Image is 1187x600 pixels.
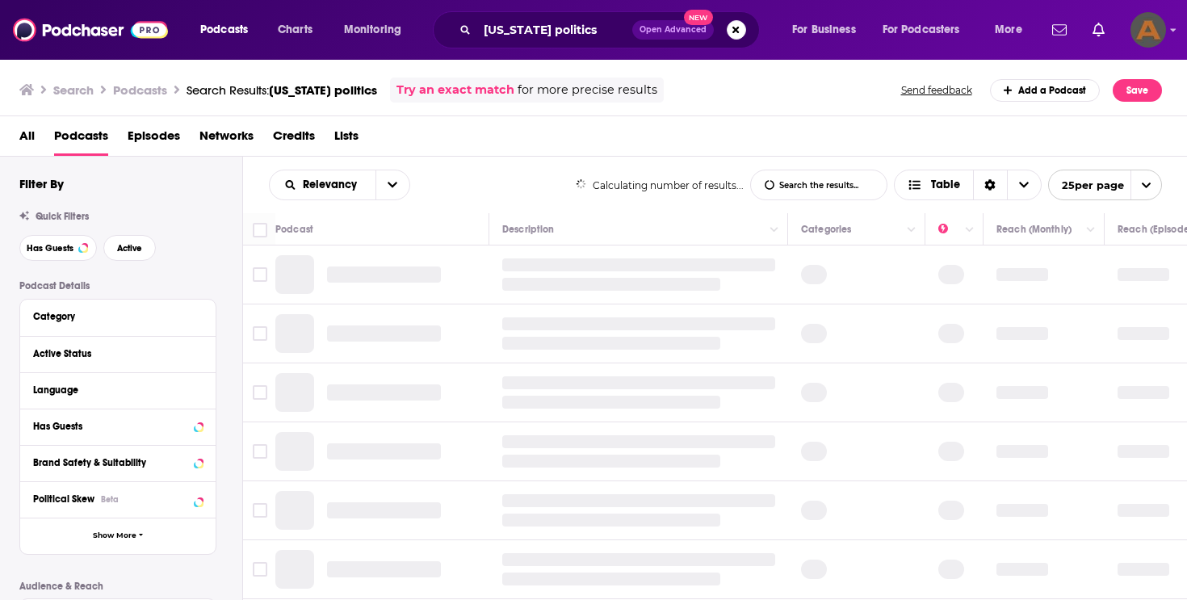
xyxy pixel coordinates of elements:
[333,17,422,43] button: open menu
[1081,220,1101,240] button: Column Actions
[1130,12,1166,48] img: User Profile
[275,220,313,239] div: Podcast
[995,19,1022,41] span: More
[13,15,168,45] img: Podchaser - Follow, Share and Rate Podcasts
[53,82,94,98] h3: Search
[872,17,984,43] button: open menu
[189,17,269,43] button: open menu
[518,81,657,99] span: for more precise results
[33,384,192,396] div: Language
[267,17,322,43] a: Charts
[93,531,136,540] span: Show More
[303,179,363,191] span: Relevancy
[270,179,375,191] button: open menu
[54,123,108,156] a: Podcasts
[33,311,192,322] div: Category
[113,82,167,98] h3: Podcasts
[902,220,921,240] button: Column Actions
[200,19,248,41] span: Podcasts
[103,235,156,261] button: Active
[960,220,979,240] button: Column Actions
[273,123,315,156] a: Credits
[632,20,714,40] button: Open AdvancedNew
[33,343,203,363] button: Active Status
[334,123,359,156] a: Lists
[19,280,216,292] p: Podcast Details
[781,17,876,43] button: open menu
[33,306,203,326] button: Category
[33,493,94,505] span: Political Skew
[973,170,1007,199] div: Sort Direction
[448,11,775,48] div: Search podcasts, credits, & more...
[1113,79,1162,102] button: Save
[19,176,64,191] h2: Filter By
[1046,16,1073,44] a: Show notifications dropdown
[990,79,1101,102] a: Add a Podcast
[1130,12,1166,48] span: Logged in as AinsleyShea
[33,348,192,359] div: Active Status
[199,123,254,156] a: Networks
[187,82,377,98] a: Search Results:[US_STATE] politics
[33,416,203,436] button: Has Guests
[253,385,267,400] span: Toggle select row
[253,444,267,459] span: Toggle select row
[33,452,203,472] button: Brand Safety & Suitability
[984,17,1042,43] button: open menu
[996,220,1072,239] div: Reach (Monthly)
[187,82,377,98] div: Search Results:
[1086,16,1111,44] a: Show notifications dropdown
[792,19,856,41] span: For Business
[253,267,267,282] span: Toggle select row
[128,123,180,156] a: Episodes
[1049,173,1124,198] span: 25 per page
[684,10,713,25] span: New
[883,19,960,41] span: For Podcasters
[344,19,401,41] span: Monitoring
[19,235,97,261] button: Has Guests
[396,81,514,99] a: Try an exact match
[269,82,377,98] span: [US_STATE] politics
[36,211,89,222] span: Quick Filters
[477,17,632,43] input: Search podcasts, credits, & more...
[640,26,707,34] span: Open Advanced
[576,179,744,191] div: Calculating number of results...
[33,457,189,468] div: Brand Safety & Suitability
[896,83,977,97] button: Send feedback
[931,179,960,191] span: Table
[19,123,35,156] a: All
[1048,170,1162,200] button: open menu
[502,220,554,239] div: Description
[765,220,784,240] button: Column Actions
[19,581,216,592] p: Audience & Reach
[938,220,961,239] div: Power Score
[1130,12,1166,48] button: Show profile menu
[20,518,216,554] button: Show More
[101,494,119,505] div: Beta
[801,220,851,239] div: Categories
[27,244,73,253] span: Has Guests
[253,562,267,577] span: Toggle select row
[253,503,267,518] span: Toggle select row
[375,170,409,199] button: open menu
[253,326,267,341] span: Toggle select row
[894,170,1042,200] button: Choose View
[33,380,203,400] button: Language
[117,244,142,253] span: Active
[278,19,312,41] span: Charts
[33,489,203,509] button: Political SkewBeta
[269,170,410,200] h2: Choose List sort
[33,421,189,432] div: Has Guests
